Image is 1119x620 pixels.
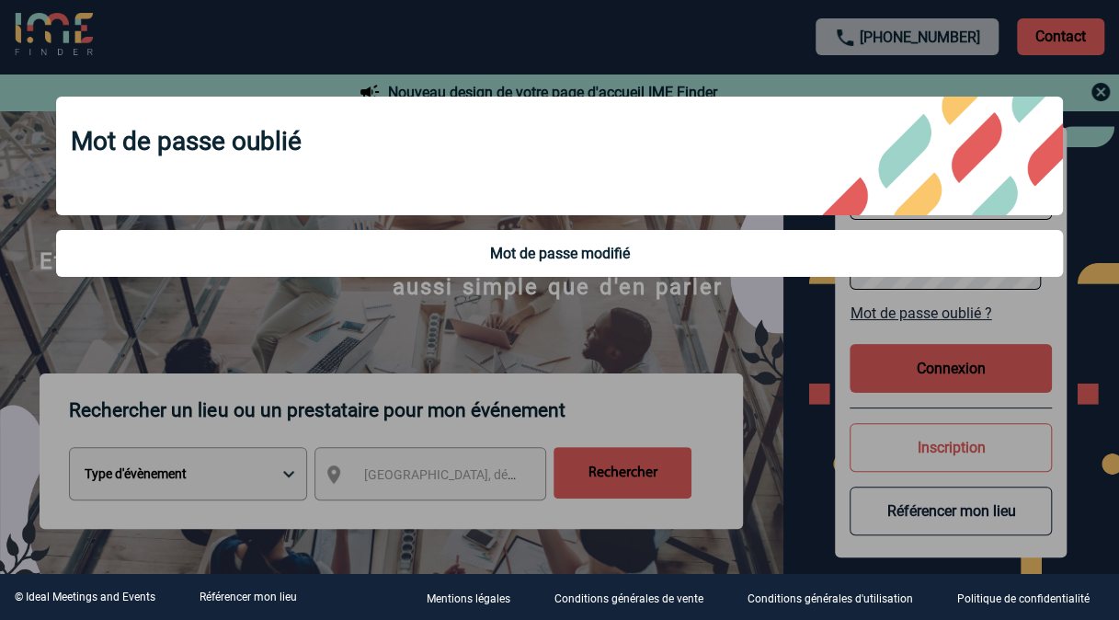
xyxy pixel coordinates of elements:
[957,592,1090,605] p: Politique de confidentialité
[412,589,540,606] a: Mentions légales
[56,97,1063,215] div: Mot de passe oublié
[15,591,155,603] div: © Ideal Meetings and Events
[733,589,942,606] a: Conditions générales d'utilisation
[748,592,913,605] p: Conditions générales d'utilisation
[554,592,703,605] p: Conditions générales de vente
[71,245,1048,262] div: Mot de passe modifié
[200,591,297,603] a: Référencer mon lieu
[942,589,1119,606] a: Politique de confidentialité
[540,589,733,606] a: Conditions générales de vente
[427,592,510,605] p: Mentions légales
